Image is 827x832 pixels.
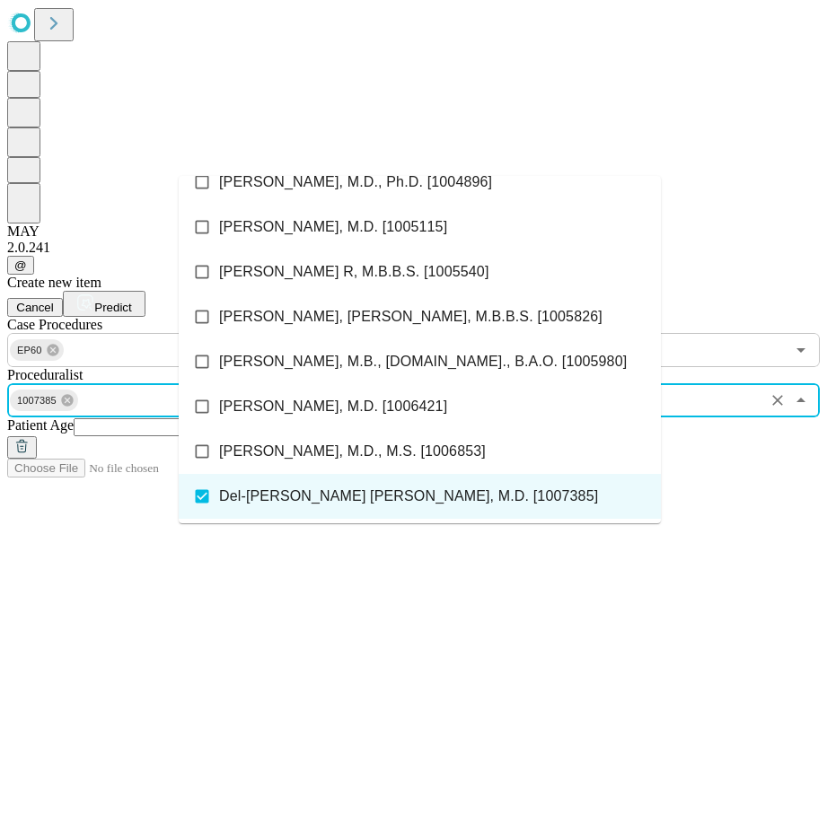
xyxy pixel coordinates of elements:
button: Open [788,337,814,363]
span: Del-[PERSON_NAME] [PERSON_NAME], M.D. [1007385] [219,486,598,507]
span: [PERSON_NAME], M.B., [DOMAIN_NAME]., B.A.O. [1005980] [219,351,627,372]
span: [PERSON_NAME], M.D., Ph.D. [1004896] [219,171,492,193]
span: [PERSON_NAME], [PERSON_NAME], M.B.B.S. [1005826] [219,306,603,328]
button: Predict [63,291,145,317]
span: [PERSON_NAME], M.D. [1006421] [219,396,447,417]
span: [PERSON_NAME], M.D., M.S. [1006853] [219,441,486,462]
span: Proceduralist [7,367,83,382]
span: EP60 [10,340,49,361]
button: Close [788,388,814,413]
button: @ [7,256,34,275]
span: Create new item [7,275,101,290]
div: 1007385 [10,390,78,411]
span: @ [14,258,27,272]
span: Cancel [16,301,54,314]
span: [PERSON_NAME] R, M.B.B.S. [1005540] [219,261,488,283]
span: [PERSON_NAME], M.D. [1005115] [219,216,447,238]
span: Scheduled Procedure [7,317,102,332]
div: 2.0.241 [7,240,820,256]
span: Patient Age [7,417,74,433]
button: Clear [765,388,790,413]
div: MAY [7,223,820,240]
div: EP60 [10,339,64,361]
span: 1007385 [10,390,64,411]
button: Cancel [7,298,63,317]
span: Predict [94,301,131,314]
